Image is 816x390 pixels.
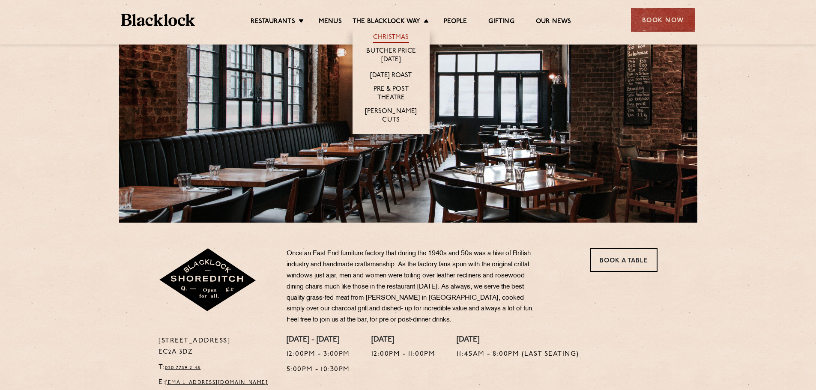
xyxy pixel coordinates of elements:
[488,18,514,27] a: Gifting
[287,364,350,375] p: 5:00pm - 10:30pm
[158,248,257,313] img: Shoreditch-stamp-v2-default.svg
[373,33,409,43] a: Christmas
[590,248,658,272] a: Book a Table
[371,349,436,360] p: 12:00pm - 11:00pm
[370,71,412,81] a: [DATE] Roast
[361,107,421,125] a: [PERSON_NAME] Cuts
[158,377,274,388] p: E:
[165,365,201,370] a: 020 7739 2148
[444,18,467,27] a: People
[251,18,295,27] a: Restaurants
[457,349,579,360] p: 11:45am - 8:00pm (Last seating)
[158,362,274,373] p: T:
[287,349,350,360] p: 12:00pm - 3:00pm
[287,248,539,326] p: Once an East End furniture factory that during the 1940s and 50s was a hive of British industry a...
[287,336,350,345] h4: [DATE] - [DATE]
[353,18,420,27] a: The Blacklock Way
[158,336,274,358] p: [STREET_ADDRESS] EC2A 3DZ
[361,85,421,103] a: Pre & Post Theatre
[457,336,579,345] h4: [DATE]
[631,8,695,32] div: Book Now
[361,47,421,65] a: Butcher Price [DATE]
[121,14,195,26] img: BL_Textured_Logo-footer-cropped.svg
[536,18,571,27] a: Our News
[319,18,342,27] a: Menus
[165,380,268,385] a: [EMAIL_ADDRESS][DOMAIN_NAME]
[371,336,436,345] h4: [DATE]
